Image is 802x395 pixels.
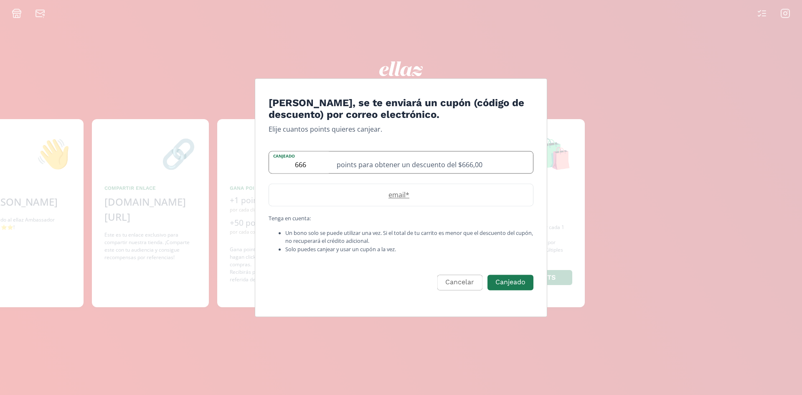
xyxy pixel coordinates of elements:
div: Edit Program [255,78,547,317]
div: points para obtener un descuento del $666,00 [332,152,533,173]
label: Canjeado [269,152,332,160]
label: email * [269,190,525,200]
p: Elije cuantos points quieres canjear. [269,125,533,135]
h4: [PERSON_NAME], se te enviará un cupón (código de descuento) por correo electrónico. [269,97,533,121]
li: Solo puedes canjear y usar un cupón a la vez. [285,245,533,253]
button: Cancelar [437,275,482,290]
p: Tenga en cuenta: [269,215,533,223]
li: Un bono solo se puede utilizar una vez. Si el total de tu carrito es menor que el descuento del c... [285,229,533,245]
button: Canjeado [487,275,533,290]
